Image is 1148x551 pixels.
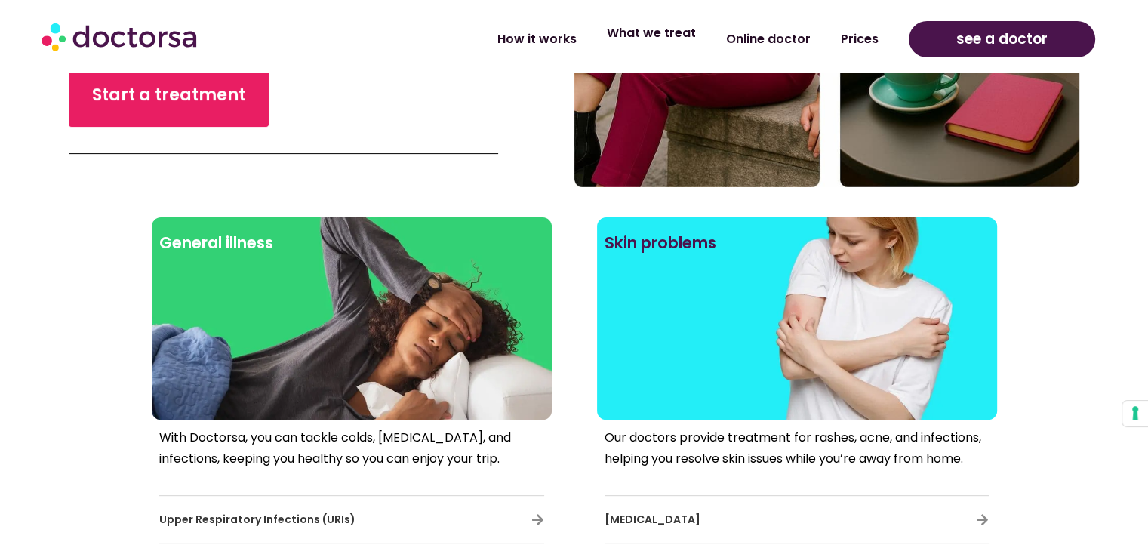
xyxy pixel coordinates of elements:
a: see a doctor [909,21,1095,57]
p: With Doctorsa, you can tackle colds, [MEDICAL_DATA], and infections, keeping you healthy so you c... [159,427,544,469]
a: Prices [826,22,894,57]
span: Upper Respiratory Infections (URIs) [159,512,355,527]
span: [MEDICAL_DATA] [605,512,700,527]
h2: Skin problems [605,225,989,261]
nav: Menu [303,22,894,57]
span: see a doctor [956,27,1048,51]
p: Our doctors provide treatment for rashes, acne, and infections, helping you resolve skin issues w... [605,427,989,469]
a: Online doctor [711,22,826,57]
h2: General illness [159,225,544,261]
button: Your consent preferences for tracking technologies [1122,401,1148,426]
a: How it works [482,22,592,57]
span: Start a treatment [92,83,245,107]
a: What we treat [592,16,711,51]
a: Start a treatment [69,63,269,127]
